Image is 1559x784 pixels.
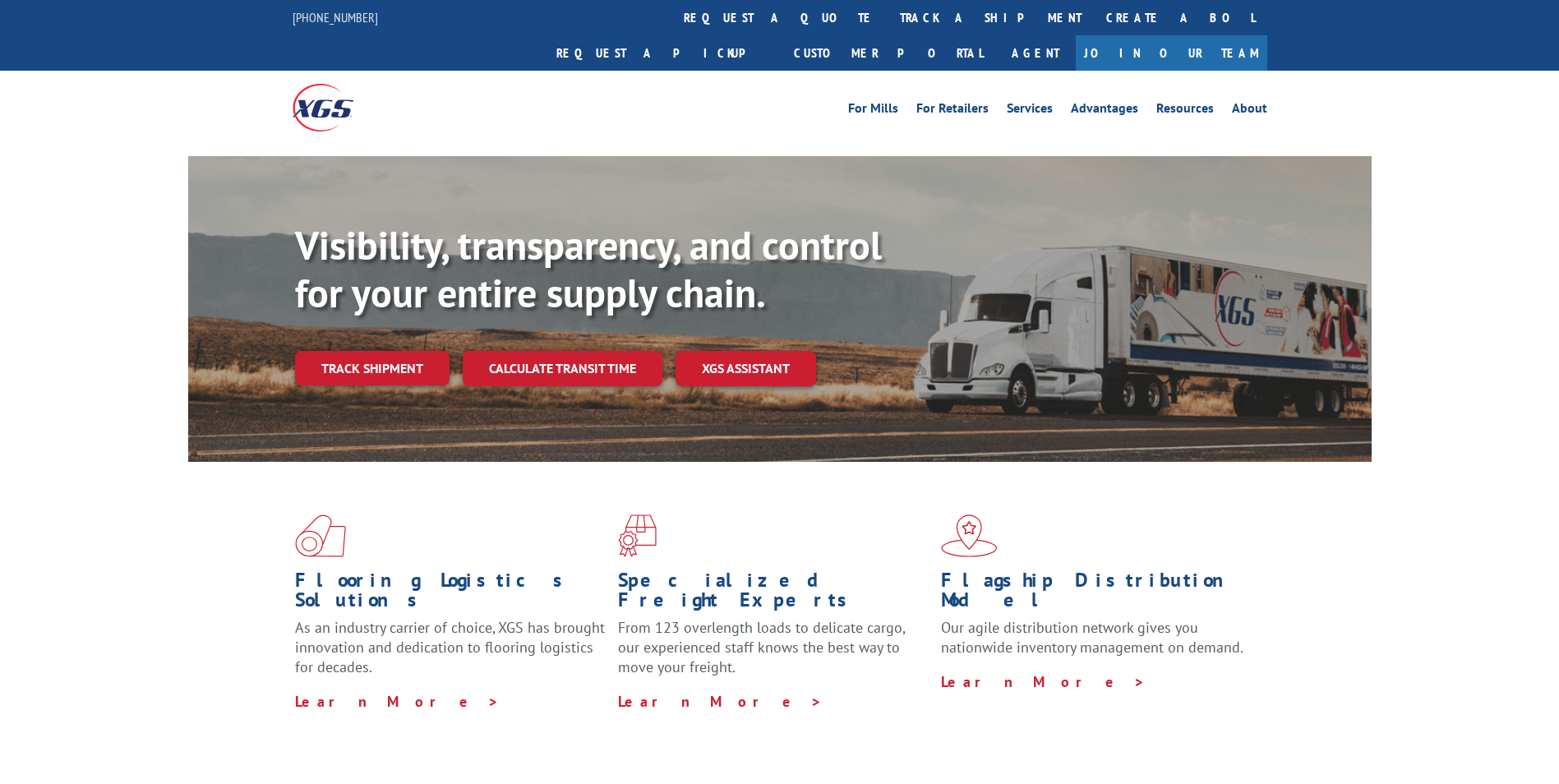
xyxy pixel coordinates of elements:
a: For Retailers [916,102,989,120]
a: Learn More > [295,692,500,711]
span: As an industry carrier of choice, XGS has brought innovation and dedication to flooring logistics... [295,618,605,676]
b: Visibility, transparency, and control for your entire supply chain. [295,219,882,318]
a: Services [1007,102,1053,120]
p: From 123 overlength loads to delicate cargo, our experienced staff knows the best way to move you... [618,618,929,691]
img: xgs-icon-flagship-distribution-model-red [941,514,998,557]
a: XGS ASSISTANT [676,351,816,386]
a: For Mills [848,102,898,120]
a: Advantages [1071,102,1138,120]
span: Our agile distribution network gives you nationwide inventory management on demand. [941,618,1243,657]
a: Join Our Team [1076,35,1267,71]
h1: Flooring Logistics Solutions [295,570,606,618]
h1: Specialized Freight Experts [618,570,929,618]
a: About [1232,102,1267,120]
a: [PHONE_NUMBER] [293,9,378,25]
a: Calculate transit time [463,351,662,386]
img: xgs-icon-focused-on-flooring-red [618,514,657,557]
a: Customer Portal [782,35,995,71]
h1: Flagship Distribution Model [941,570,1252,618]
a: Learn More > [618,692,823,711]
img: xgs-icon-total-supply-chain-intelligence-red [295,514,346,557]
a: Agent [995,35,1076,71]
a: Learn More > [941,672,1146,691]
a: Track shipment [295,351,450,385]
a: Request a pickup [544,35,782,71]
a: Resources [1156,102,1214,120]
